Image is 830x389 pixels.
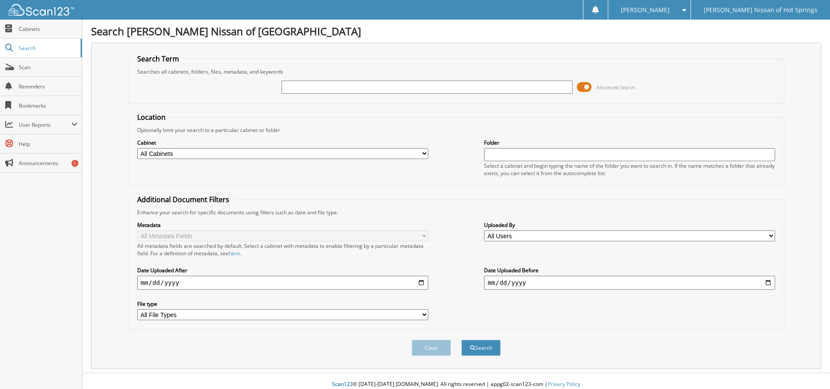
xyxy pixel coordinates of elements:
label: Date Uploaded Before [484,267,775,274]
legend: Location [133,112,170,122]
span: [PERSON_NAME] [621,7,670,13]
iframe: Chat Widget [786,347,830,389]
span: Scan123 [332,380,353,388]
legend: Additional Document Filters [133,195,234,204]
label: Metadata [137,221,428,229]
span: Search [19,44,76,52]
span: [PERSON_NAME] Nissan of Hot Springs [704,7,817,13]
div: Enhance your search for specific documents using filters such as date and file type. [133,209,779,216]
div: Searches all cabinets, folders, files, metadata, and keywords [133,68,779,75]
div: Select a cabinet and begin typing the name of the folder you want to search in. If the name match... [484,162,775,177]
label: File type [137,300,428,308]
span: Advanced Search [596,84,635,91]
legend: Search Term [133,54,183,64]
span: User Reports [19,121,71,129]
button: Search [461,340,501,356]
div: Optionally limit your search to a particular cabinet or folder [133,126,779,134]
a: here [229,250,240,257]
span: Announcements [19,159,78,167]
label: Cabinet [137,139,428,146]
label: Date Uploaded After [137,267,428,274]
span: Scan [19,64,78,71]
h1: Search [PERSON_NAME] Nissan of [GEOGRAPHIC_DATA] [91,24,821,38]
div: 1 [71,160,78,167]
button: Clear [412,340,451,356]
span: Help [19,140,78,148]
label: Uploaded By [484,221,775,229]
input: end [484,276,775,290]
img: scan123-logo-white.svg [9,4,74,16]
label: Folder [484,139,775,146]
span: Reminders [19,83,78,90]
div: All metadata fields are searched by default. Select a cabinet with metadata to enable filtering b... [137,242,428,257]
span: Bookmarks [19,102,78,109]
input: start [137,276,428,290]
span: Cabinets [19,25,78,33]
a: Privacy Policy [548,380,580,388]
